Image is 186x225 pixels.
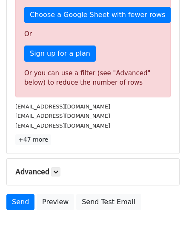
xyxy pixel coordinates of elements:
div: Or you can use a filter (see "Advanced" below) to reduce the number of rows [24,68,162,88]
p: Or [24,30,162,39]
a: Sign up for a plan [24,46,96,62]
h5: Advanced [15,167,171,177]
a: +47 more [15,134,51,145]
iframe: Chat Widget [143,184,186,225]
a: Preview [37,194,74,210]
small: [EMAIL_ADDRESS][DOMAIN_NAME] [15,113,110,119]
a: Send [6,194,34,210]
small: [EMAIL_ADDRESS][DOMAIN_NAME] [15,122,110,129]
small: [EMAIL_ADDRESS][DOMAIN_NAME] [15,103,110,110]
a: Choose a Google Sheet with fewer rows [24,7,171,23]
a: Send Test Email [76,194,141,210]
